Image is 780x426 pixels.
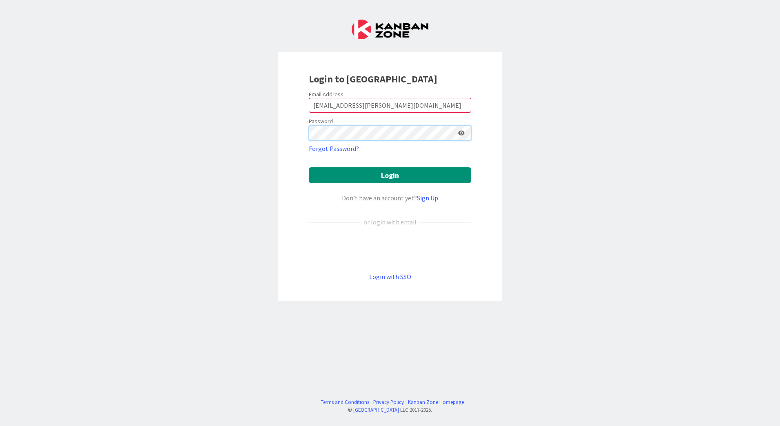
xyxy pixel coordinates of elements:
[309,73,437,85] b: Login to [GEOGRAPHIC_DATA]
[321,398,369,406] a: Terms and Conditions
[353,406,399,413] a: [GEOGRAPHIC_DATA]
[317,406,464,414] div: © LLC 2017- 2025 .
[373,398,404,406] a: Privacy Policy
[445,128,455,138] keeper-lock: Open Keeper Popup
[352,20,428,39] img: Kanban Zone
[309,117,333,126] label: Password
[309,193,471,203] div: Don’t have an account yet?
[361,217,419,227] div: or login with email
[408,398,464,406] a: Kanban Zone Homepage
[309,167,471,183] button: Login
[309,144,359,153] a: Forgot Password?
[369,273,411,281] a: Login with SSO
[305,240,475,258] iframe: Sign in with Google Button
[417,194,438,202] a: Sign Up
[309,91,343,98] label: Email Address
